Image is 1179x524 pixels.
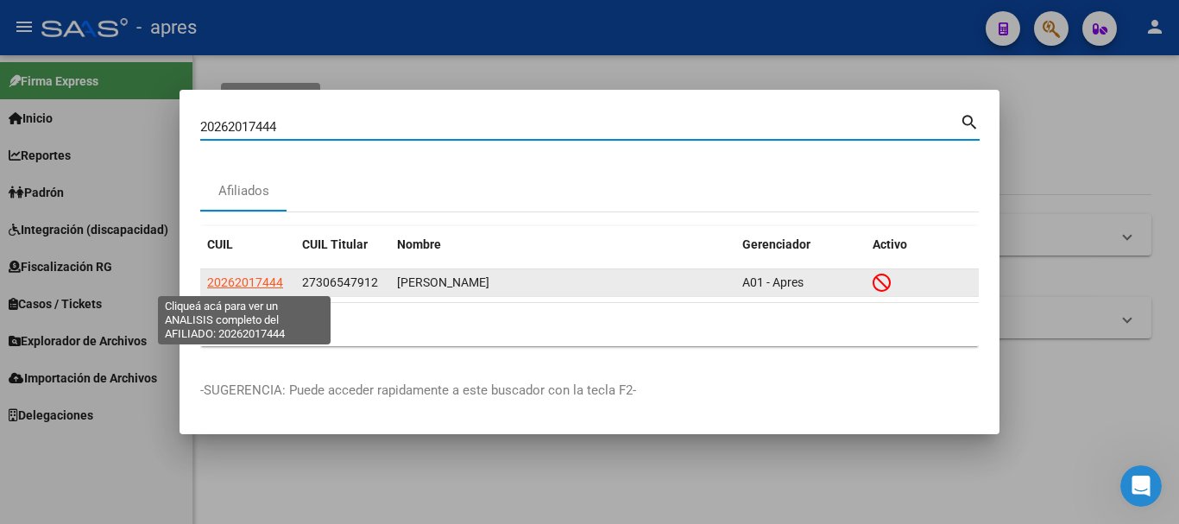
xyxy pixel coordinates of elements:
[200,303,979,346] div: 1 total
[200,381,979,401] p: -SUGERENCIA: Puede acceder rapidamente a este buscador con la tecla F2-
[200,226,295,263] datatable-header-cell: CUIL
[1120,465,1162,507] iframe: Intercom live chat
[207,237,233,251] span: CUIL
[207,275,283,289] span: 20262017444
[960,110,980,131] mat-icon: search
[390,226,735,263] datatable-header-cell: Nombre
[866,226,979,263] datatable-header-cell: Activo
[302,275,378,289] span: 27306547912
[397,237,441,251] span: Nombre
[742,237,810,251] span: Gerenciador
[742,275,804,289] span: A01 - Apres
[397,273,728,293] div: [PERSON_NAME]
[295,226,390,263] datatable-header-cell: CUIL Titular
[735,226,866,263] datatable-header-cell: Gerenciador
[302,237,368,251] span: CUIL Titular
[873,237,907,251] span: Activo
[218,181,269,201] div: Afiliados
